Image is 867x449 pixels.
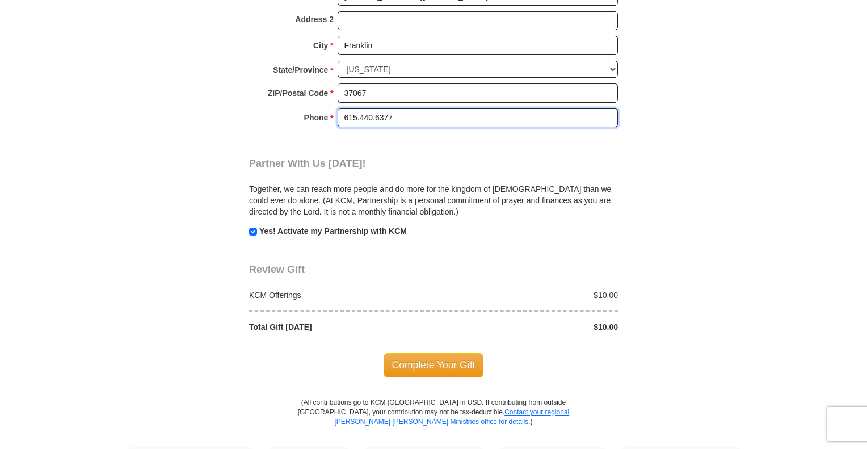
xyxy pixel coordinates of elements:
span: Complete Your Gift [384,353,484,377]
div: $10.00 [433,289,624,301]
strong: Phone [304,110,329,125]
div: Total Gift [DATE] [243,321,434,333]
strong: City [313,37,328,53]
div: $10.00 [433,321,624,333]
strong: Yes! Activate my Partnership with KCM [259,226,407,236]
strong: State/Province [273,62,328,78]
span: Partner With Us [DATE]! [249,158,366,169]
div: KCM Offerings [243,289,434,301]
strong: Address 2 [295,11,334,27]
p: Together, we can reach more people and do more for the kingdom of [DEMOGRAPHIC_DATA] than we coul... [249,183,618,217]
a: Contact your regional [PERSON_NAME] [PERSON_NAME] Ministries office for details. [334,408,569,426]
span: Review Gift [249,264,305,275]
p: (All contributions go to KCM [GEOGRAPHIC_DATA] in USD. If contributing from outside [GEOGRAPHIC_D... [297,398,570,447]
strong: ZIP/Postal Code [268,85,329,101]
